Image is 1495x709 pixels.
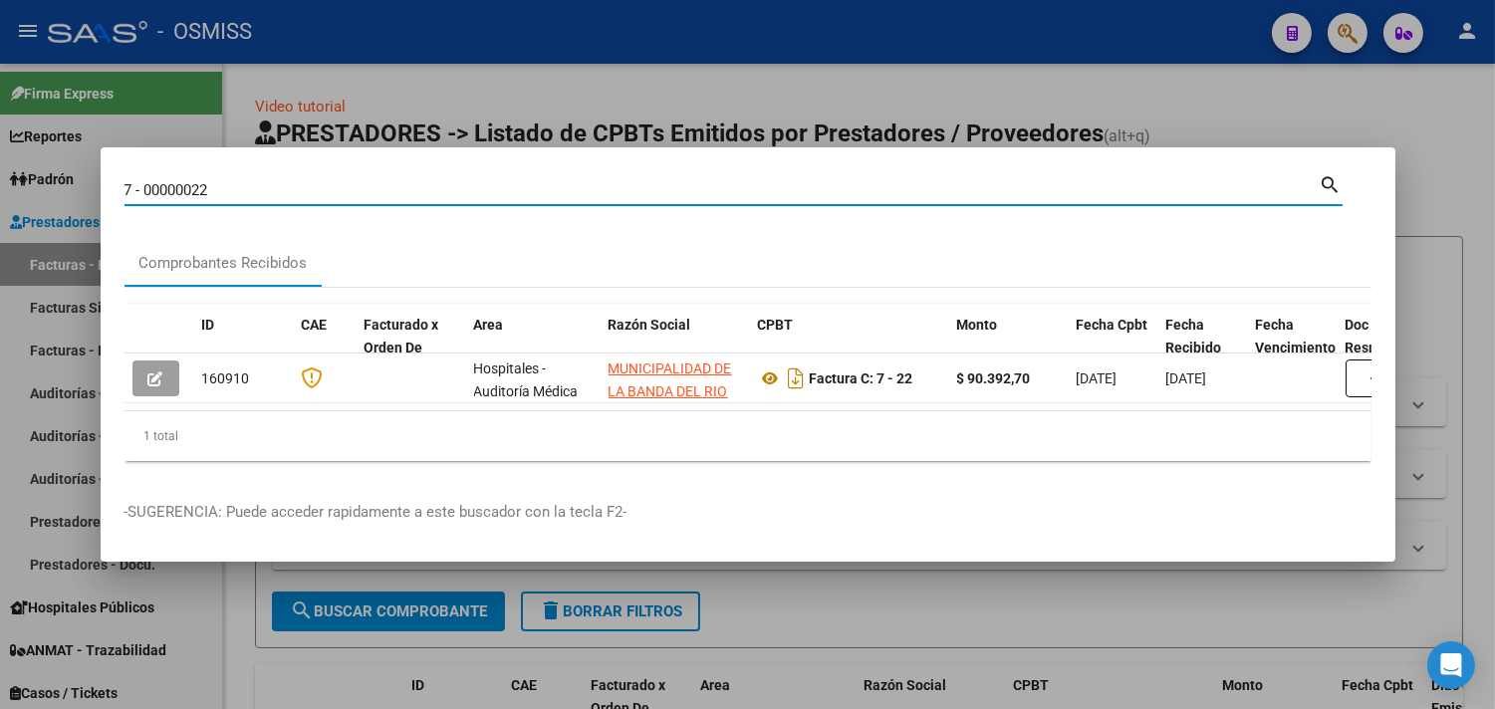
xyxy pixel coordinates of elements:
datatable-header-cell: Fecha Cpbt [1069,304,1158,391]
datatable-header-cell: Fecha Recibido [1158,304,1248,391]
span: [DATE] [1077,370,1118,386]
div: 1 total [125,411,1371,461]
span: Fecha Cpbt [1077,317,1148,333]
span: Doc Respaldatoria [1346,317,1435,355]
span: CPBT [758,317,794,333]
datatable-header-cell: Fecha Vencimiento [1248,304,1338,391]
span: Fecha Vencimiento [1256,317,1337,355]
div: 30675264194 [609,357,742,399]
datatable-header-cell: Doc Respaldatoria [1338,304,1457,391]
strong: $ 90.392,70 [957,370,1031,386]
datatable-header-cell: CPBT [750,304,949,391]
span: [DATE] [1166,370,1207,386]
mat-icon: search [1320,171,1343,195]
datatable-header-cell: Razón Social [601,304,750,391]
span: Razón Social [609,317,691,333]
div: Comprobantes Recibidos [139,252,308,275]
datatable-header-cell: Facturado x Orden De [357,304,466,391]
p: -SUGERENCIA: Puede acceder rapidamente a este buscador con la tecla F2- [125,501,1371,524]
span: MUNICIPALIDAD DE LA BANDA DEL RIO SALI [609,360,732,422]
datatable-header-cell: CAE [294,304,357,391]
datatable-header-cell: Area [466,304,601,391]
div: Open Intercom Messenger [1427,641,1475,689]
span: Area [474,317,504,333]
span: CAE [302,317,328,333]
span: Monto [957,317,998,333]
span: Facturado x Orden De [365,317,439,355]
span: ID [202,317,215,333]
strong: Factura C: 7 - 22 [810,370,913,386]
datatable-header-cell: ID [194,304,294,391]
datatable-header-cell: Monto [949,304,1069,391]
span: Hospitales - Auditoría Médica [474,360,579,399]
div: 160910 [202,367,286,390]
i: Descargar documento [784,362,810,394]
span: Fecha Recibido [1166,317,1222,355]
